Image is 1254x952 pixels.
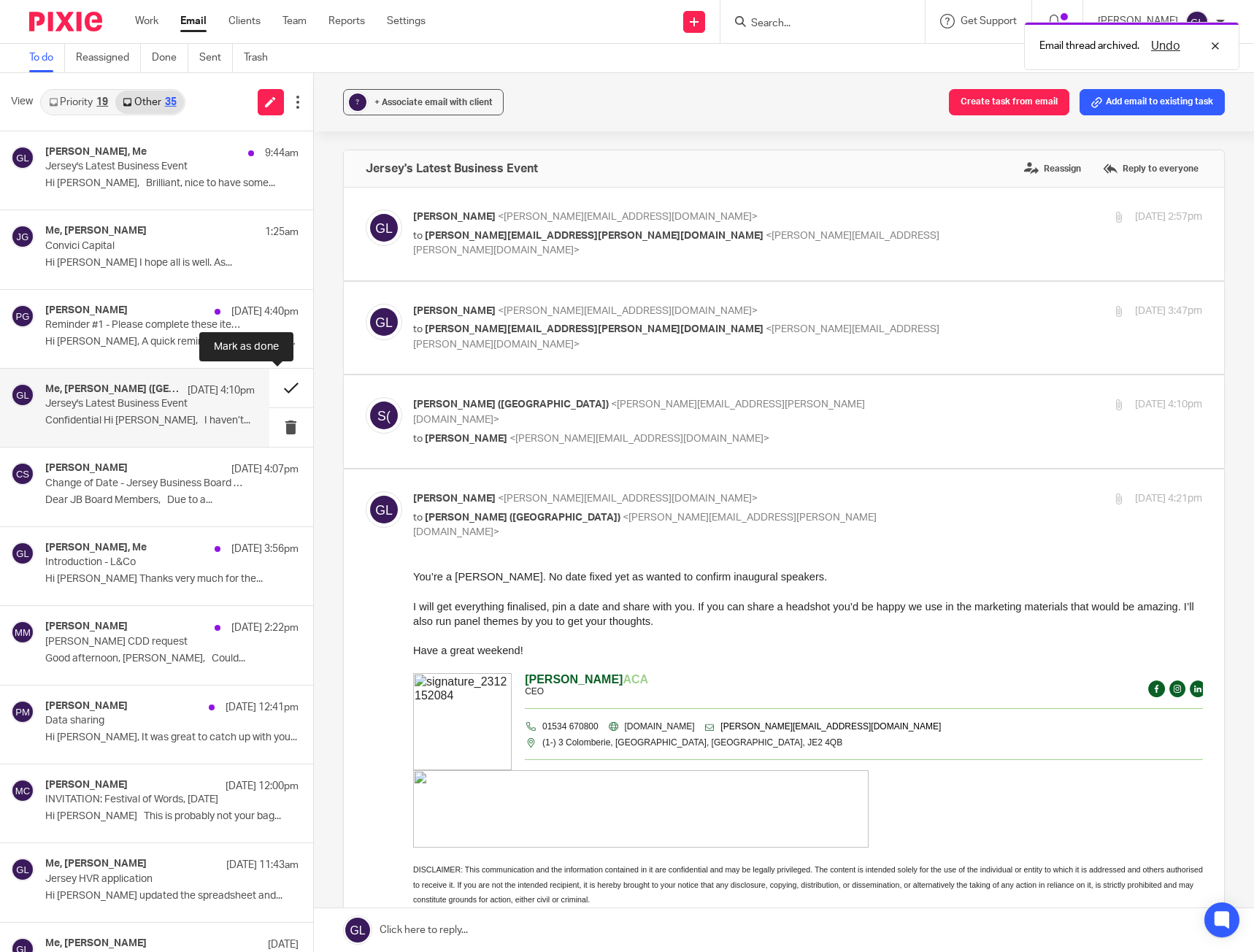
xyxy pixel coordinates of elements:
p: [DATE] 4:10pm [1135,397,1202,412]
p: [DATE] 3:47pm [1135,304,1202,319]
p: Confidential Hi [PERSON_NAME], I haven’t... [45,415,255,427]
label: Reply to everyone [1099,158,1202,180]
span: Instagram [199,649,238,659]
span: Confidential [15,446,66,457]
a: Reports [328,14,365,28]
img: svg%3E [11,542,34,565]
a: Trash [244,44,279,72]
p: Jersey's Latest Business Event [45,161,247,173]
img: svg%3E [11,383,34,407]
span: [PERSON_NAME][EMAIL_ADDRESS][DOMAIN_NAME] [307,152,528,162]
span: <[PERSON_NAME][EMAIL_ADDRESS][DOMAIN_NAME]> [498,212,758,222]
p: [DATE] 4:21pm [1135,491,1202,507]
button: ? + Associate email with client [343,89,504,115]
p: [DATE] 4:40pm [231,304,299,319]
p: Hi [PERSON_NAME], A quick reminder that some of your... [45,336,299,348]
span: I [196,649,199,659]
img: svg%3E [11,621,34,644]
span: This message is from an EXTERNAL sender – be vigilant, particularly with links and attachments. I... [58,773,724,784]
span: [PERSON_NAME] ([GEOGRAPHIC_DATA]) [413,399,609,410]
img: svg%3E [11,146,34,169]
h4: [PERSON_NAME], Me [45,146,147,158]
span: Head of Corporate & Private Banking [123,619,266,629]
span: [PERSON_NAME] [425,434,507,444]
img: background.png [756,111,772,127]
span: View [11,94,33,110]
span: [PERSON_NAME] [413,306,496,316]
span: [PERSON_NAME] [123,607,217,619]
h4: [PERSON_NAME] [45,700,128,713]
img: trans.png [113,153,123,162]
p: 9:44am [265,146,299,161]
span: [PERSON_NAME][EMAIL_ADDRESS][PERSON_NAME][DOMAIN_NAME] [425,231,763,241]
span: CAUTION: [4,773,55,784]
button: Create task from email [949,89,1069,115]
p: Dear JB Board Members, Due to a... [45,494,299,507]
p: Hi [PERSON_NAME] Thanks very much for the... [45,573,299,586]
h4: [PERSON_NAME] [45,779,128,791]
p: Convici Capital [45,240,247,253]
span: [STREET_ADDRESS] [123,640,209,650]
span: [PERSON_NAME] ([GEOGRAPHIC_DATA]) [425,513,620,523]
a: Email [180,14,207,28]
div: 19 [96,97,108,107]
span: <[PERSON_NAME][EMAIL_ADDRESS][PERSON_NAME][DOMAIN_NAME]> [413,513,877,538]
h4: Me, [PERSON_NAME] [45,937,147,950]
span: CEO [112,936,131,946]
img: inbox [5,607,110,641]
p: [DATE] 2:22pm [231,621,299,635]
span: CEO [112,117,131,127]
img: svg%3E [366,304,402,340]
p: Reminder #1 - Please complete these items - Guided Plus Implementation - EMEA - Layzell & Co [45,319,247,331]
img: svg%3E [1185,10,1209,34]
a: Image removed by sender. [775,933,793,947]
img: svg%3E [366,491,402,528]
p: [DATE] 4:10pm [188,383,255,398]
p: 1:25am [265,225,299,239]
span: to [413,324,423,334]
p: Introduction - L&Co [45,556,247,569]
span: [PHONE_NUMBER] or [PHONE_NUMBER] [123,629,293,640]
h4: [PERSON_NAME] [45,304,128,317]
a: Instagram [199,647,238,659]
span: [PERSON_NAME] [413,494,496,504]
a: Priority19 [42,91,115,114]
img: background.png [777,111,793,127]
img: svg%3E [366,210,402,246]
h4: [PERSON_NAME] [45,462,128,475]
p: INVITATION: Festival of Words, [DATE] [45,794,247,806]
a: Image removed by sender. [731,933,748,947]
p: [DATE] 11:43am [226,858,299,872]
img: trans.png [113,169,123,178]
a: Done [152,44,188,72]
img: Image removed by sender. [754,927,770,943]
button: Add email to existing task [1080,89,1225,115]
p: Email thread archived. [1039,39,1139,53]
span: ACA [209,923,235,935]
span: [DOMAIN_NAME] [212,152,282,162]
a: (1-) 3 Colomberie, [GEOGRAPHIC_DATA], [GEOGRAPHIC_DATA], JE2 4QB [129,166,429,178]
div: 35 [165,97,177,107]
h4: Me, [PERSON_NAME] ([GEOGRAPHIC_DATA]) [45,383,180,396]
p: Jersey HVR application [45,873,247,886]
img: svg%3E [11,700,34,723]
span: <[PERSON_NAME][EMAIL_ADDRESS][PERSON_NAME][DOMAIN_NAME]> [413,324,939,350]
a: To do [29,44,65,72]
img: Image removed by sender. [776,927,792,943]
a: [PERSON_NAME][EMAIL_ADDRESS][DOMAIN_NAME] [307,150,528,162]
p: Change of Date - Jersey Business Board Strategy Morning - moving from [DATE] to [DATE] [45,477,247,490]
a: [DOMAIN_NAME] [212,150,282,162]
a: Facebook [123,647,161,659]
span: 01534 670800 [129,152,185,162]
span: [PERSON_NAME] [112,923,209,935]
img: svg%3E [366,397,402,434]
span: [PERSON_NAME][EMAIL_ADDRESS][PERSON_NAME][DOMAIN_NAME] [425,324,763,334]
a: Reassigned [76,44,141,72]
p: [DATE] 2:57pm [1135,210,1202,225]
img: background.png [735,111,751,127]
h4: [PERSON_NAME], Me [45,542,147,554]
p: [DATE] 12:41pm [226,700,299,715]
span: to [413,231,423,241]
span: LinkedIn [164,649,196,659]
a: Other35 [115,91,183,114]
